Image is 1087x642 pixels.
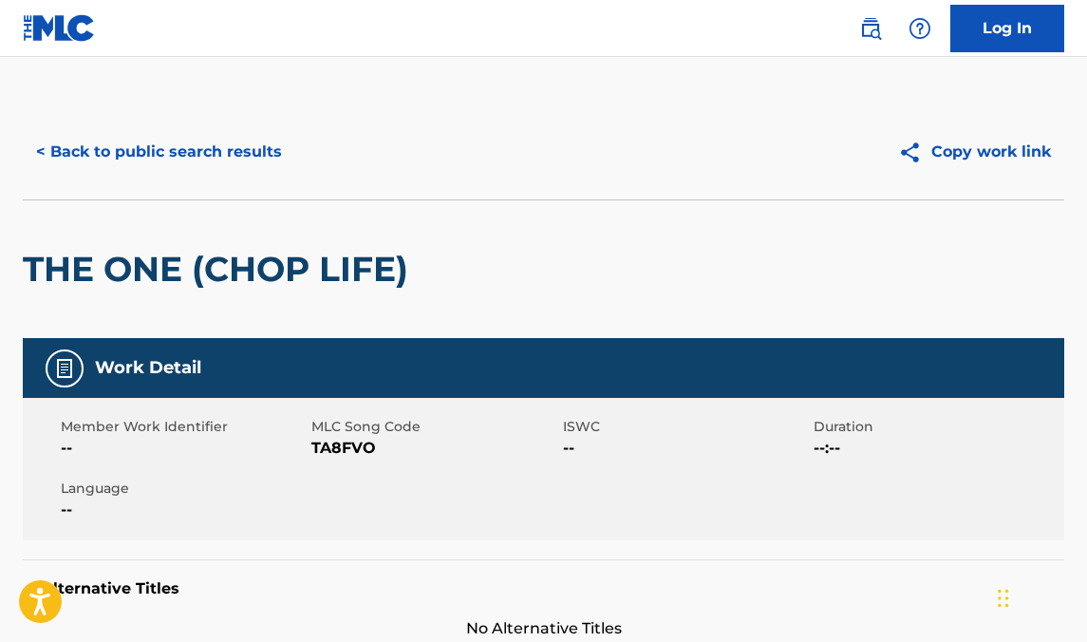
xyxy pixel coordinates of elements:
[950,5,1064,52] a: Log In
[53,357,76,380] img: Work Detail
[885,128,1064,176] button: Copy work link
[563,437,809,460] span: --
[61,437,307,460] span: --
[42,579,1045,598] h5: Alternative Titles
[311,437,557,460] span: TA8FVO
[998,570,1009,627] div: Drag
[23,14,96,42] img: MLC Logo
[23,617,1064,640] span: No Alternative Titles
[901,9,939,47] div: Help
[563,417,809,437] span: ISWC
[814,417,1059,437] span: Duration
[61,479,307,499] span: Language
[311,417,557,437] span: MLC Song Code
[23,248,418,291] h2: THE ONE (CHOP LIFE)
[898,141,931,164] img: Copy work link
[909,17,931,40] img: help
[859,17,882,40] img: search
[814,437,1059,460] span: --:--
[992,551,1087,642] iframe: Chat Widget
[61,417,307,437] span: Member Work Identifier
[852,9,890,47] a: Public Search
[61,499,307,521] span: --
[23,128,295,176] button: < Back to public search results
[95,357,201,379] h5: Work Detail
